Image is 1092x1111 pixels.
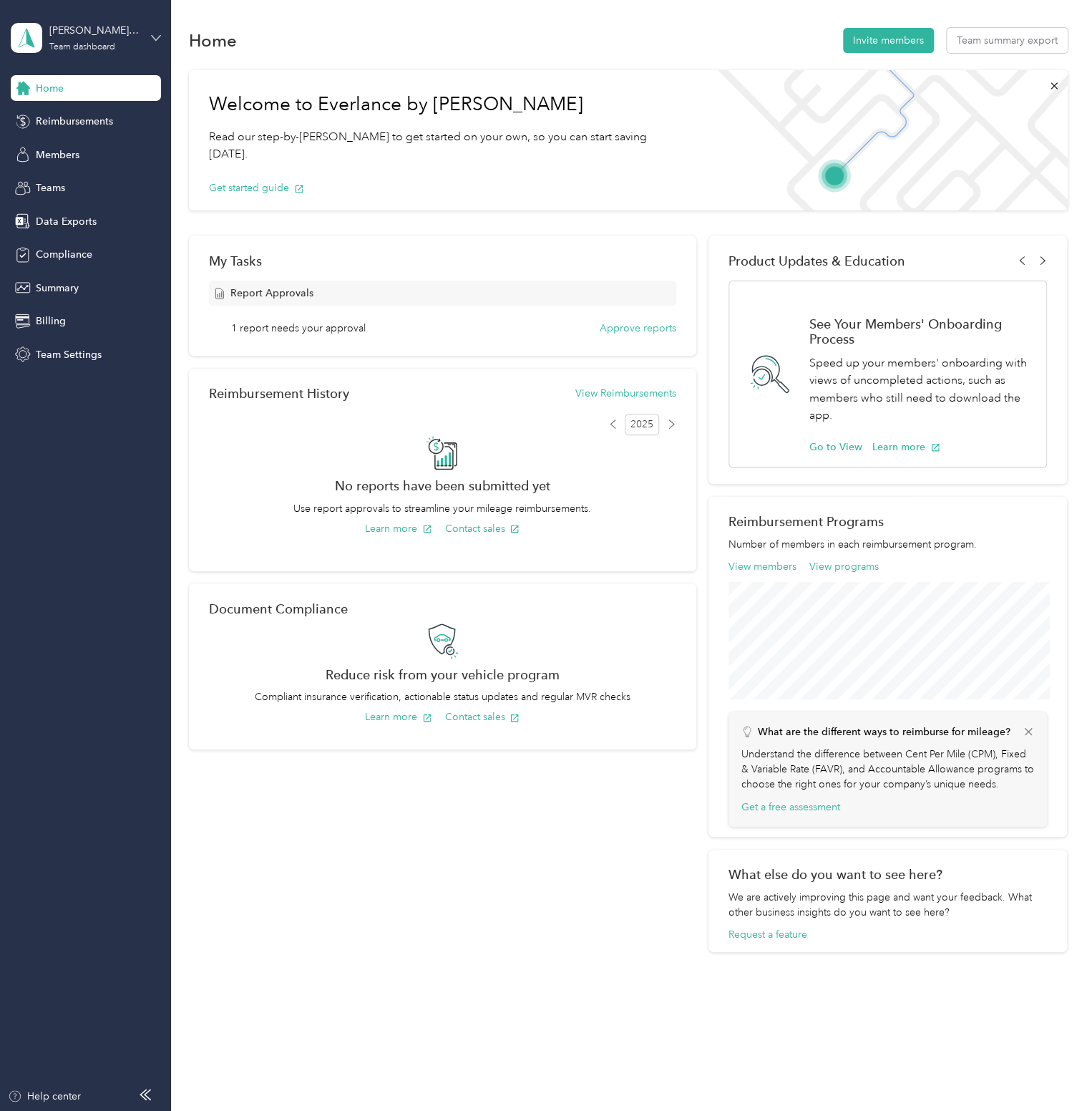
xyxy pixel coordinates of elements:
iframe: Everlance-gr Chat Button Frame [1012,1031,1092,1111]
button: View Reimbursements [575,386,676,401]
button: View members [728,559,796,574]
button: Approve reports [600,321,676,336]
div: Team dashboard [49,43,115,52]
h2: Reimbursement Programs [728,514,1047,529]
button: Learn more [872,440,940,455]
button: Invite members [843,28,934,53]
button: Get a free assessment [741,800,840,815]
span: 1 report needs your approval [231,321,366,336]
div: What else do you want to see here? [728,867,1047,882]
h1: Welcome to Everlance by [PERSON_NAME] [209,93,684,116]
button: Go to View [809,440,862,455]
span: Team Settings [36,347,102,362]
button: Get started guide [209,180,304,195]
button: Contact sales [444,521,520,536]
span: Teams [36,180,65,195]
span: 2025 [625,414,659,435]
h2: No reports have been submitted yet [209,478,676,493]
div: My Tasks [209,253,676,268]
span: Product Updates & Education [728,253,905,268]
p: Read our step-by-[PERSON_NAME] to get started on your own, so you can start saving [DATE]. [209,128,684,163]
span: Summary [36,281,79,296]
img: Welcome to everlance [703,70,1067,210]
span: Members [36,147,79,162]
div: We are actively improving this page and want your feedback. What other business insights do you w... [728,890,1047,920]
h2: Reimbursement History [209,386,349,401]
span: Home [36,81,64,96]
p: Compliant insurance verification, actionable status updates and regular MVR checks [209,689,676,704]
p: Speed up your members' onboarding with views of uncompleted actions, such as members who still ne... [809,354,1031,424]
h1: See Your Members' Onboarding Process [809,316,1031,346]
div: [PERSON_NAME] Homes [49,23,139,38]
button: Team summary export [947,28,1068,53]
p: Use report approvals to streamline your mileage reimbursements. [209,501,676,516]
p: Understand the difference between Cent Per Mile (CPM), Fixed & Variable Rate (FAVR), and Accounta... [741,747,1035,792]
span: Compliance [36,247,92,262]
span: Reimbursements [36,114,113,129]
button: Learn more [365,521,432,536]
button: Request a feature [728,927,807,942]
h2: Reduce risk from your vehicle program [209,667,676,682]
button: View programs [809,559,879,574]
span: Data Exports [36,214,97,229]
h1: Home [189,33,237,48]
p: Number of members in each reimbursement program. [728,537,1047,552]
span: Report Approvals [230,286,313,301]
button: Contact sales [444,709,520,724]
button: Help center [8,1089,81,1104]
button: Learn more [365,709,432,724]
p: What are the different ways to reimburse for mileage? [758,724,1010,739]
h2: Document Compliance [209,601,348,616]
span: Billing [36,314,66,329]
